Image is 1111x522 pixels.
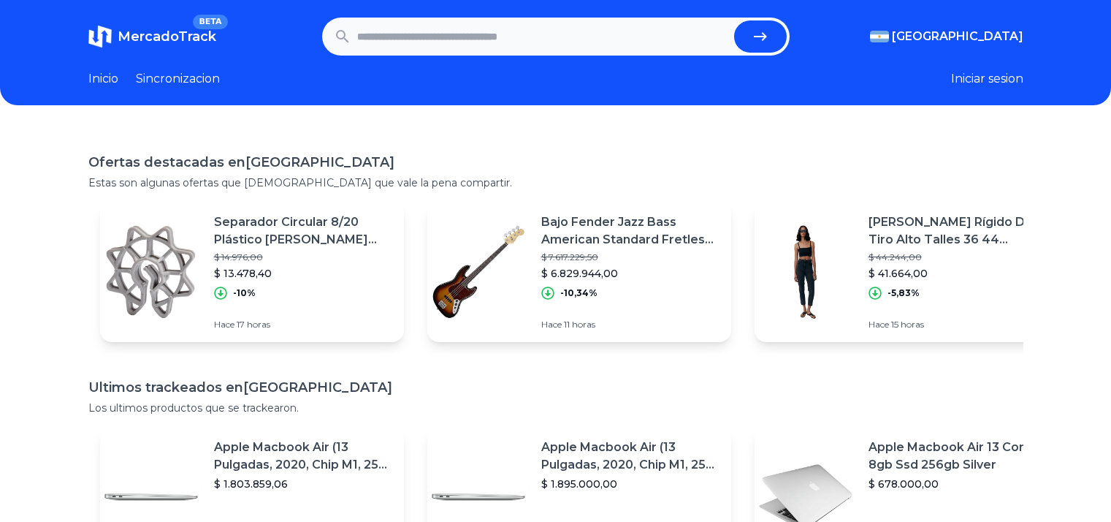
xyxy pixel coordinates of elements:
a: Featured imageSeparador Circular 8/20 Plástico [PERSON_NAME] Hormigón X 150u$ 14.976,00$ 13.478,4... [100,202,404,342]
img: Argentina [870,31,889,42]
p: Hace 17 horas [214,319,392,330]
p: Los ultimos productos que se trackearon. [88,401,1023,415]
img: Featured image [100,221,202,323]
img: MercadoTrack [88,25,112,48]
h1: Ofertas destacadas en [GEOGRAPHIC_DATA] [88,152,1023,173]
p: Hace 11 horas [541,319,719,330]
p: [PERSON_NAME] Rígido De Tiro Alto Talles 36 44 Inquieta [868,213,1047,249]
p: -10,34% [560,287,598,299]
span: BETA [193,15,227,29]
button: [GEOGRAPHIC_DATA] [870,28,1023,45]
p: $ 1.803.859,06 [214,477,392,491]
p: $ 14.976,00 [214,251,392,263]
span: [GEOGRAPHIC_DATA] [892,28,1023,45]
a: Sincronizacion [136,70,220,88]
p: Bajo Fender Jazz Bass American Standard Fretless Oferta! [541,213,719,249]
p: $ 1.895.000,00 [541,477,719,491]
span: MercadoTrack [118,29,216,45]
p: $ 7.617.229,50 [541,251,719,263]
p: $ 44.244,00 [868,251,1047,263]
h1: Ultimos trackeados en [GEOGRAPHIC_DATA] [88,377,1023,398]
a: MercadoTrackBETA [88,25,216,48]
p: $ 678.000,00 [868,477,1047,491]
a: Featured imageBajo Fender Jazz Bass American Standard Fretless Oferta!$ 7.617.229,50$ 6.829.944,0... [427,202,731,342]
p: Apple Macbook Air (13 Pulgadas, 2020, Chip M1, 256 Gb De Ssd, 8 Gb De Ram) - Plata [214,439,392,474]
a: Featured image[PERSON_NAME] Rígido De Tiro Alto Talles 36 44 Inquieta$ 44.244,00$ 41.664,00-5,83%... [755,202,1058,342]
img: Featured image [427,221,530,323]
p: Apple Macbook Air 13 Core I5 8gb Ssd 256gb Silver [868,439,1047,474]
button: Iniciar sesion [951,70,1023,88]
p: Apple Macbook Air (13 Pulgadas, 2020, Chip M1, 256 Gb De Ssd, 8 Gb De Ram) - Plata [541,439,719,474]
img: Featured image [755,221,857,323]
a: Inicio [88,70,118,88]
p: $ 6.829.944,00 [541,266,719,281]
p: $ 13.478,40 [214,266,392,281]
p: $ 41.664,00 [868,266,1047,281]
p: -5,83% [887,287,920,299]
p: Estas son algunas ofertas que [DEMOGRAPHIC_DATA] que vale la pena compartir. [88,175,1023,190]
p: -10% [233,287,256,299]
p: Hace 15 horas [868,319,1047,330]
p: Separador Circular 8/20 Plástico [PERSON_NAME] Hormigón X 150u [214,213,392,249]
